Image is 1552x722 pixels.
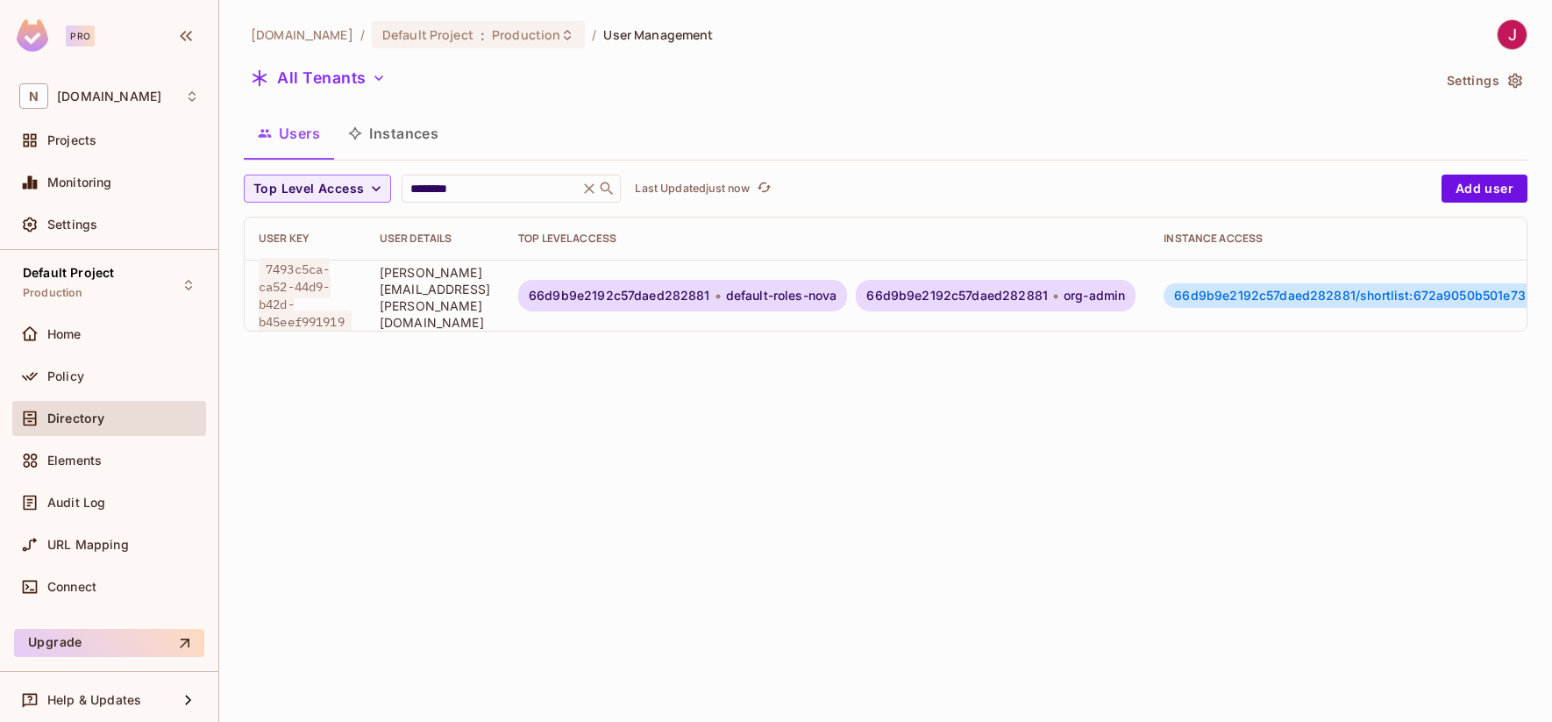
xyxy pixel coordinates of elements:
li: / [360,26,365,43]
button: refresh [753,178,774,199]
div: User Key [259,232,352,246]
button: Users [244,111,334,155]
span: Settings [47,218,97,232]
span: URL Mapping [47,538,129,552]
button: Upgrade [14,629,204,657]
span: Home [47,327,82,341]
button: Settings [1440,67,1527,95]
span: Production [23,286,83,300]
button: Instances [334,111,452,155]
span: : [480,28,486,42]
button: All Tenants [244,64,393,92]
li: / [592,26,596,43]
span: Monitoring [47,175,112,189]
span: N [19,83,48,109]
span: org-admin [1064,289,1125,303]
span: default-roles-nova [726,289,837,303]
span: 7493c5ca-ca52-44d9-b42d-b45eef991919 [259,258,352,333]
span: [PERSON_NAME][EMAIL_ADDRESS][PERSON_NAME][DOMAIN_NAME] [380,264,490,331]
div: Pro [66,25,95,46]
span: User Management [603,26,713,43]
span: Projects [47,133,96,147]
div: Top Level Access [518,232,1136,246]
span: Default Project [23,266,114,280]
span: Default Project [382,26,473,43]
span: Workspace: nebula.io [57,89,161,104]
span: 66d9b9e2192c57daed282881 [866,289,1048,303]
span: the active workspace [251,26,353,43]
span: Elements [47,454,102,468]
span: Connect [47,580,96,594]
span: Click to refresh data [750,178,774,199]
span: Policy [47,369,84,383]
span: Audit Log [47,496,105,510]
span: Help & Updates [47,693,141,707]
span: Directory [47,411,104,425]
button: Top Level Access [244,175,391,203]
div: User Details [380,232,490,246]
span: 66d9b9e2192c57daed282881 [529,289,710,303]
span: refresh [757,180,772,197]
img: Jon Erdman [1498,20,1527,49]
span: Top Level Access [253,178,364,200]
img: SReyMgAAAABJRU5ErkJggg== [17,19,48,52]
p: Last Updated just now [635,182,750,196]
span: Production [492,26,560,43]
button: Add user [1442,175,1527,203]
